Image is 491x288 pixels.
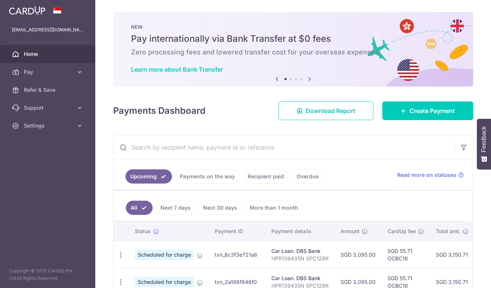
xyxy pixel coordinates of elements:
[125,169,172,184] a: Upcoming
[388,228,416,235] span: CardUp fee
[271,247,329,255] div: Car Loan. DBS Bank
[135,228,151,235] span: Status
[397,171,456,179] span: Read more on statuses
[131,24,455,30] p: NEW
[9,6,45,15] img: CardUp
[209,241,265,268] td: txn_8c3f3e721a8
[12,26,83,34] p: [EMAIL_ADDRESS][DOMAIN_NAME]
[292,169,323,184] a: Overdue
[126,201,153,215] a: All
[113,12,473,87] img: Bank transfer banner
[131,66,223,73] a: Learn more about Bank Transfer
[409,106,455,115] span: Create Payment
[382,101,473,120] a: Create Payment
[335,241,382,268] td: SGD 3,095.00
[209,222,265,241] th: Payment ID
[481,126,487,152] span: Feedback
[135,277,194,287] span: Scheduled for charge
[306,106,355,115] span: Download Report
[24,86,73,94] span: Refer & Save
[382,241,430,268] td: SGD 55.71 OCBC18
[271,275,329,282] div: Car Loan. DBS Bank
[156,201,195,215] a: Next 7 days
[114,135,455,159] input: Search by recipient name, payment id or reference
[24,122,73,129] span: Settings
[278,101,373,120] a: Download Report
[135,250,194,260] span: Scheduled for charge
[24,50,73,58] span: Home
[477,119,491,169] button: Feedback - Show survey
[175,169,240,184] a: Payments on the way
[24,68,73,76] span: Pay
[271,255,329,262] p: HPR139435N SPC128K
[131,48,455,57] h6: Zero processing fees and lowered transfer cost for your overseas expenses
[198,201,242,215] a: Next 30 days
[243,169,289,184] a: Recipient paid
[131,33,455,45] h5: Pay internationally via Bank Transfer at $0 fees
[245,201,303,215] a: More than 1 month
[397,171,464,179] a: Read more on statuses
[341,228,360,235] span: Amount
[113,104,205,118] h4: Payments Dashboard
[436,228,460,235] span: Total amt.
[265,222,335,241] th: Payment details
[430,241,475,268] td: SGD 3,150.71
[24,104,73,112] span: Support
